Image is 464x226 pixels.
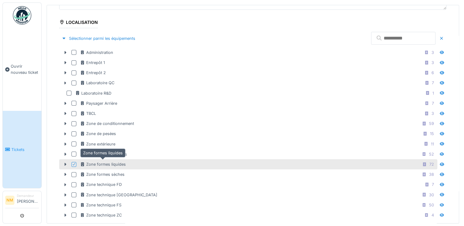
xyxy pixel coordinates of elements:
[429,171,434,177] div: 38
[432,100,434,106] div: 7
[80,149,125,157] div: Zone formes liquides
[3,28,41,111] a: Ouvrir nouveau ticket
[3,111,41,188] a: Tickets
[59,34,138,43] div: Sélectionner parmi les équipements
[429,202,434,208] div: 50
[80,50,113,55] div: Administration
[430,131,434,137] div: 15
[17,194,39,207] li: [PERSON_NAME]
[80,182,122,187] div: Zone technique FD
[80,100,117,106] div: Paysager Arrière
[429,151,434,157] div: 52
[432,182,434,187] div: 7
[432,80,434,86] div: 7
[80,131,116,137] div: Zone de pesées
[11,147,39,153] span: Tickets
[80,141,115,147] div: Zone extérieure
[80,192,157,198] div: Zone technique [GEOGRAPHIC_DATA]
[80,161,126,167] div: Zone formes liquides
[80,202,121,208] div: Zone technique FS
[13,6,31,24] img: Badge_color-CXgf-gQk.svg
[80,212,122,218] div: Zone technique ZC
[80,121,134,126] div: Zone de conditionnement
[431,111,434,116] div: 3
[80,70,106,76] div: Entrepôt 2
[431,60,434,66] div: 3
[59,18,98,28] div: Localisation
[80,171,125,177] div: Zone formes sèches
[11,63,39,75] span: Ouvrir nouveau ticket
[80,151,127,157] div: Zone formes diverses
[5,194,39,208] a: NM Demandeur[PERSON_NAME]
[431,141,434,147] div: 11
[5,196,14,205] li: NM
[75,90,111,96] div: Laboratoire R&D
[429,192,434,198] div: 30
[431,212,434,218] div: 4
[432,90,434,96] div: 1
[80,60,105,66] div: Entrepôt 1
[429,121,434,126] div: 59
[431,50,434,55] div: 3
[17,194,39,198] div: Demandeur
[429,161,434,167] div: 72
[80,111,96,116] div: TBCL
[431,70,434,76] div: 6
[80,80,114,86] div: Laboratoire QC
